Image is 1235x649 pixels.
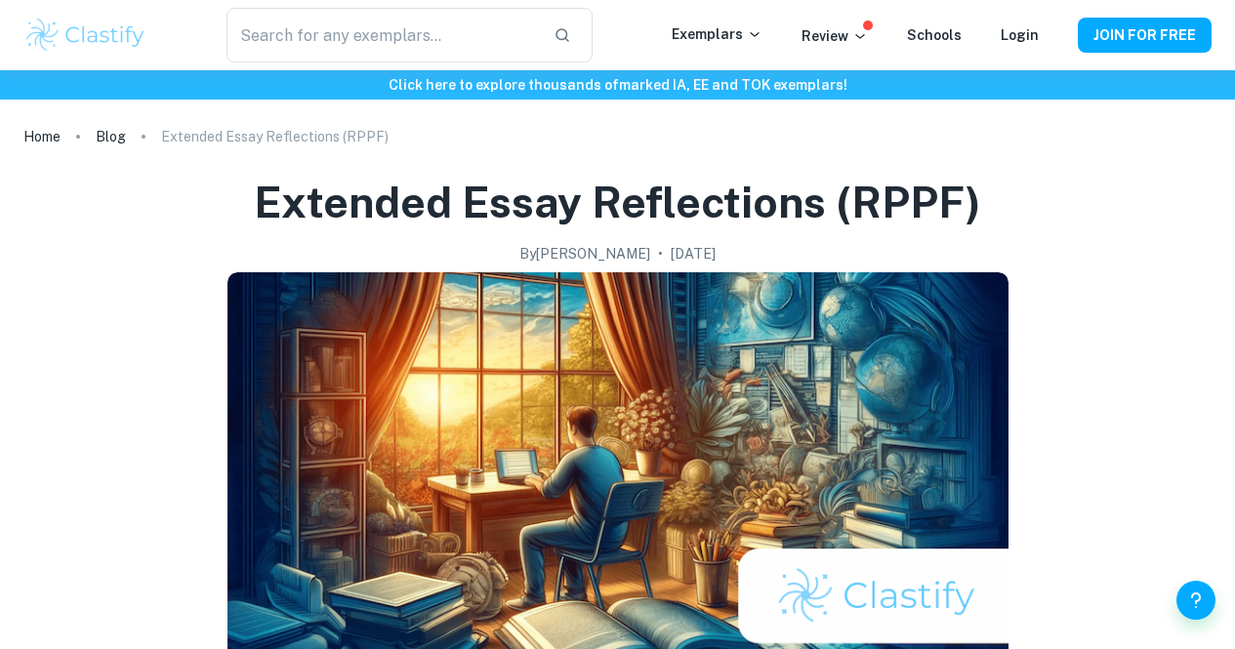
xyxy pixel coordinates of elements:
[96,123,126,150] a: Blog
[161,126,389,147] p: Extended Essay Reflections (RPPF)
[672,23,762,45] p: Exemplars
[226,8,539,62] input: Search for any exemplars...
[1078,18,1212,53] button: JOIN FOR FREE
[658,243,663,264] p: •
[802,25,868,47] p: Review
[907,27,962,43] a: Schools
[254,174,981,231] h1: Extended Essay Reflections (RPPF)
[671,243,716,264] h2: [DATE]
[1001,27,1039,43] a: Login
[4,74,1231,96] h6: Click here to explore thousands of marked IA, EE and TOK exemplars !
[23,123,61,150] a: Home
[1176,581,1215,620] button: Help and Feedback
[23,16,147,55] img: Clastify logo
[519,243,650,264] h2: By [PERSON_NAME]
